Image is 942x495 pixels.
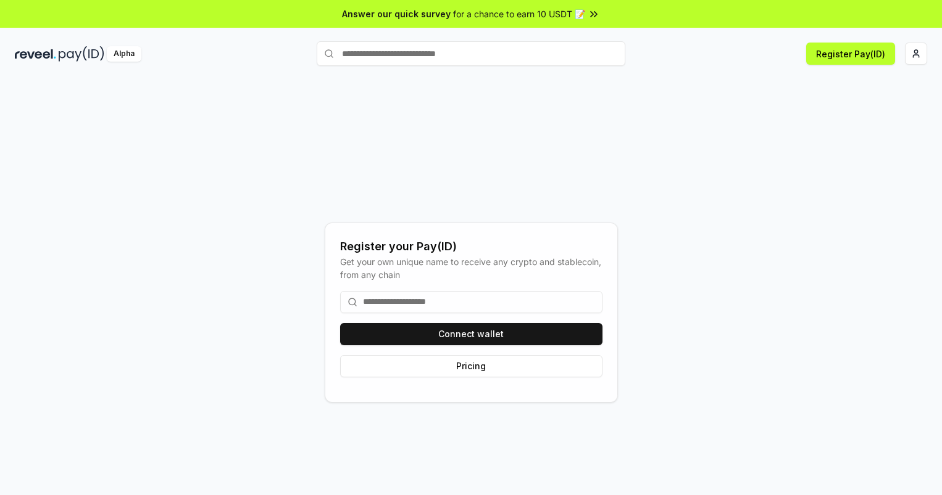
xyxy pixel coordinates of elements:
div: Get your own unique name to receive any crypto and stablecoin, from any chain [340,255,602,281]
button: Connect wallet [340,323,602,345]
button: Pricing [340,355,602,377]
span: for a chance to earn 10 USDT 📝 [453,7,585,20]
button: Register Pay(ID) [806,43,895,65]
img: pay_id [59,46,104,62]
div: Alpha [107,46,141,62]
img: reveel_dark [15,46,56,62]
div: Register your Pay(ID) [340,238,602,255]
span: Answer our quick survey [342,7,451,20]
